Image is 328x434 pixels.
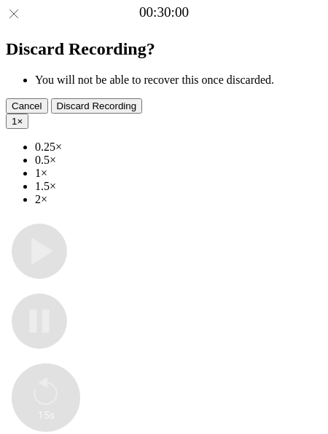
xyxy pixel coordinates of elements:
[6,98,48,114] button: Cancel
[12,116,17,127] span: 1
[51,98,143,114] button: Discard Recording
[35,154,322,167] li: 0.5×
[139,4,189,20] a: 00:30:00
[35,193,322,206] li: 2×
[6,39,322,59] h2: Discard Recording?
[35,141,322,154] li: 0.25×
[6,114,28,129] button: 1×
[35,74,322,87] li: You will not be able to recover this once discarded.
[35,180,322,193] li: 1.5×
[35,167,322,180] li: 1×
